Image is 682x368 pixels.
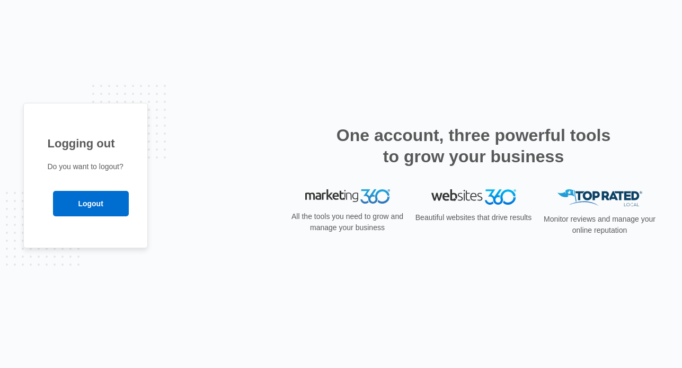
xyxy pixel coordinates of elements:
h1: Logging out [48,135,123,152]
img: Marketing 360 [305,189,390,204]
input: Logout [53,191,129,216]
h2: One account, three powerful tools to grow your business [333,125,614,167]
p: Monitor reviews and manage your online reputation [541,214,659,236]
img: Top Rated Local [557,189,642,207]
p: All the tools you need to grow and manage your business [288,211,407,233]
p: Beautiful websites that drive results [414,212,533,223]
p: Do you want to logout? [48,161,123,172]
img: Websites 360 [431,189,516,205]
